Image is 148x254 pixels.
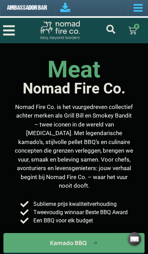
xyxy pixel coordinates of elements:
[120,22,145,39] a: 0
[40,21,80,40] img: Nomad Fire Co
[32,208,128,217] span: Tweevoudig winnaar Beste BBQ Award
[3,233,145,254] a: kamado bbq
[134,24,139,29] span: 0
[3,24,15,37] div: Open/Close Menu
[23,81,126,96] h1: Nomad Fire Co.
[50,240,87,246] span: Kamado BBQ
[47,58,101,81] h2: meat
[32,200,117,208] span: Sublieme prijs kwaliteitverhouding
[106,25,115,34] a: mijn account
[32,217,93,225] span: Een BBQ voor elk budget
[15,103,133,190] p: Nomad Fire Co. is het vuurgedreven collectief achter merken als Grill Bill en Smokey Bandit – twe...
